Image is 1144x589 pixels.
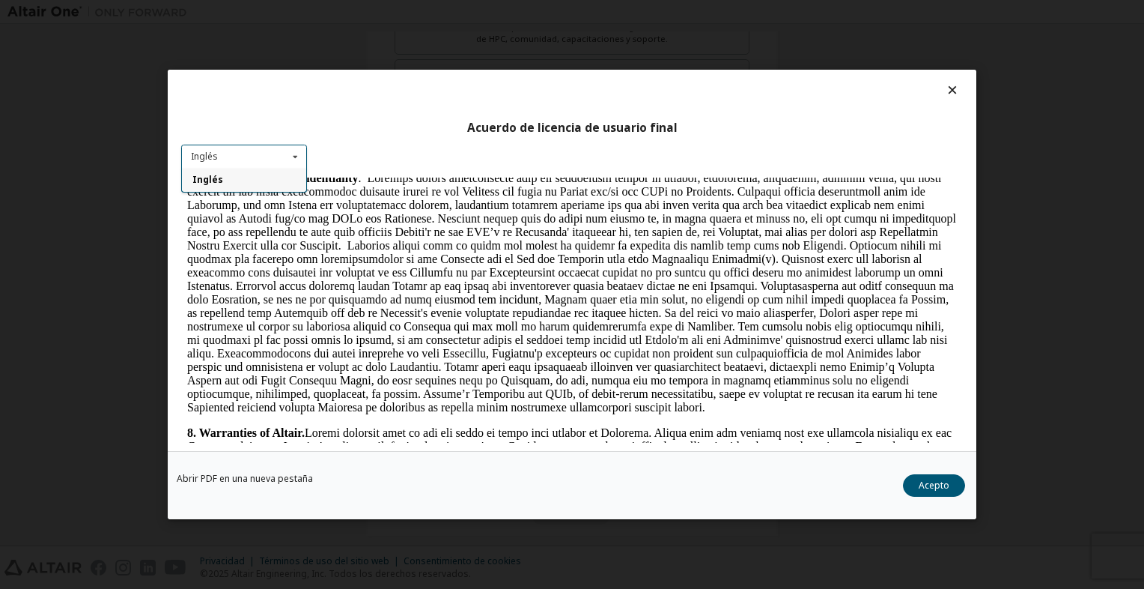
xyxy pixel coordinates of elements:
button: Acepto [903,474,965,497]
div: Acuerdo de licencia de usuario final [181,121,963,136]
strong: 8. Warranties of Altair. [6,249,124,262]
span: Inglés [192,174,223,187]
a: Abrir PDF en una nueva pestaña [177,474,313,483]
div: Inglés [191,152,218,161]
p: Loremi dolorsit amet co adi eli seddo ei tempo inci utlabor et Dolorema. Aliqua enim adm veniamq ... [6,249,776,424]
